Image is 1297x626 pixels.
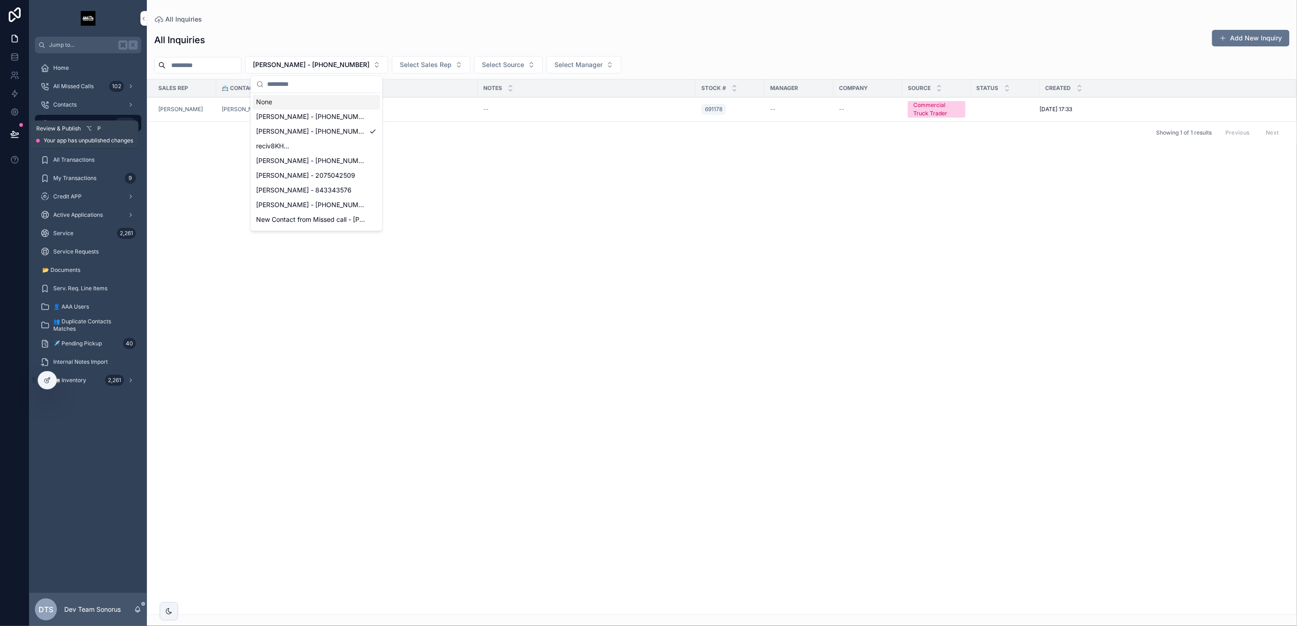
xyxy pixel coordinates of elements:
[35,96,141,113] a: Contacts
[392,56,470,73] button: Select Button
[64,605,121,614] p: Dev Team Sonorus
[35,317,141,333] a: 👥 Duplicate Contacts Matches
[53,156,95,164] span: All Transactions
[222,106,343,113] a: [PERSON_NAME] - [PHONE_NUMBER]
[35,335,141,352] a: ✈️ Pending Pickup40
[35,243,141,260] a: Service Requests
[53,358,108,366] span: Internal Notes Import
[1045,85,1071,92] span: Created
[257,215,366,224] span: New Contact from Missed call - [PHONE_NUMBER]
[1212,30,1290,46] button: Add New Inquiry
[257,112,366,121] span: [PERSON_NAME] - [PHONE_NUMBER]
[474,56,543,73] button: Select Button
[257,141,290,151] span: reciv8KH...
[53,193,82,200] span: Credit APP
[770,85,798,92] span: Manager
[977,85,999,92] span: Status
[53,175,96,182] span: My Transactions
[53,64,69,72] span: Home
[154,15,202,24] a: All Inquiries
[158,106,211,113] a: [PERSON_NAME]
[35,170,141,186] a: My Transactions9
[257,171,356,180] span: [PERSON_NAME] - 2075042509
[81,11,95,26] img: App logo
[913,101,960,118] div: Commercial Truck Trader
[701,102,759,117] a: 691178
[109,81,124,92] div: 102
[257,230,355,239] span: [PERSON_NAME] - 4075614363
[770,106,776,113] span: --
[42,266,80,274] span: 📂 Documents
[354,106,472,113] a: --
[251,93,382,231] div: Suggestions
[1040,106,1286,113] a: [DATE] 17:33
[222,106,321,113] a: [PERSON_NAME] - [PHONE_NUMBER]
[53,119,83,127] span: All Inquiries
[245,56,388,73] button: Select Button
[53,101,77,108] span: Contacts
[49,41,115,49] span: Jump to...
[53,285,107,292] span: Serv. Req. Line Items
[35,299,141,315] a: 👤 AAA Users
[839,106,844,113] span: --
[222,85,261,92] span: 📇 Contacts
[35,280,141,297] a: Serv. Req. Line Items
[39,604,53,615] span: DTS
[125,173,136,184] div: 9
[35,60,141,76] a: Home
[770,106,828,113] a: --
[36,125,81,132] span: Review & Publish
[839,85,868,92] span: Company
[35,262,141,278] a: 📂 Documents
[53,230,73,237] span: Service
[158,106,203,113] span: [PERSON_NAME]
[257,156,366,165] span: [PERSON_NAME] - [PHONE_NUMBER]
[35,152,141,168] a: All Transactions
[158,85,188,92] span: Sales Rep
[154,34,205,46] h1: All Inquiries
[908,101,966,118] a: Commercial Truck Trader
[29,53,147,400] div: scrollable content
[53,83,94,90] span: All Missed Calls
[53,248,99,255] span: Service Requests
[44,137,133,144] span: Your app has unpublished changes
[35,207,141,223] a: Active Applications
[257,186,352,195] span: [PERSON_NAME] - 843343576
[123,338,136,349] div: 40
[547,56,621,73] button: Select Button
[35,115,141,131] a: All Inquiries2,005
[908,85,931,92] span: Source
[115,118,136,129] div: 2,005
[35,188,141,205] a: Credit APP
[1040,106,1073,113] span: [DATE] 17:33
[105,375,124,386] div: 2,261
[117,228,136,239] div: 2,261
[35,354,141,370] a: Internal Notes Import
[129,41,137,49] span: K
[400,60,452,69] span: Select Sales Rep
[53,211,103,219] span: Active Applications
[53,303,89,310] span: 👤 AAA Users
[1156,129,1212,136] span: Showing 1 of 1 results
[482,60,524,69] span: Select Source
[257,127,366,136] span: [PERSON_NAME] - [PHONE_NUMBER]
[701,85,726,92] span: Stock #
[554,60,603,69] span: Select Manager
[53,377,86,384] span: 🚛 Inventory
[53,318,132,333] span: 👥 Duplicate Contacts Matches
[95,125,103,132] span: P
[85,125,93,132] span: ⌥
[53,340,102,347] span: ✈️ Pending Pickup
[35,372,141,389] a: 🚛 Inventory2,261
[35,37,141,53] button: Jump to...K
[165,15,202,24] span: All Inquiries
[253,60,369,69] span: [PERSON_NAME] - [PHONE_NUMBER]
[483,85,502,92] span: Notes
[705,106,722,113] span: 691178
[839,106,897,113] a: --
[483,106,690,113] a: --
[35,78,141,95] a: All Missed Calls102
[253,95,380,109] div: None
